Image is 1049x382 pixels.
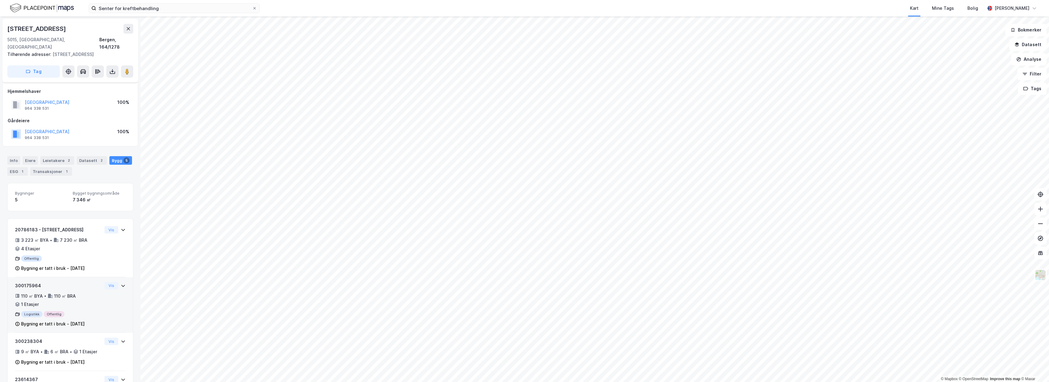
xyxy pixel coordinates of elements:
div: 9 ㎡ BYA [21,348,39,355]
a: OpenStreetMap [959,377,988,381]
div: ESG [7,167,28,176]
div: 2 [66,157,72,163]
div: Datasett [77,156,107,165]
img: logo.f888ab2527a4732fd821a326f86c7f29.svg [10,3,74,13]
div: 100% [117,99,129,106]
div: Eiere [23,156,38,165]
div: Bygning er tatt i bruk - [DATE] [21,358,85,366]
button: Vis [105,338,118,345]
div: 300238304 [15,338,102,345]
div: 110 ㎡ BYA [21,292,43,300]
button: Filter [1017,68,1047,80]
div: 6 ㎡ BRA [50,348,68,355]
div: 1 Etasjer [79,348,97,355]
div: 20786183 - [STREET_ADDRESS] [15,226,102,233]
div: 7 230 ㎡ BRA [60,237,87,244]
span: Bygget bygningsområde [73,191,126,196]
div: 1 [64,168,70,174]
span: Bygninger [15,191,68,196]
div: 110 ㎡ BRA [54,292,76,300]
div: [PERSON_NAME] [995,5,1029,12]
div: • [70,349,72,354]
div: Gårdeiere [8,117,133,124]
div: 5 [123,157,130,163]
button: Vis [105,226,118,233]
div: Leietakere [40,156,74,165]
div: 5 [15,196,68,204]
div: 300175964 [15,282,102,289]
div: 2 [98,157,105,163]
div: Hjemmelshaver [8,88,133,95]
div: Bolig [967,5,978,12]
button: Tag [7,65,60,78]
button: Bokmerker [1005,24,1047,36]
div: Bygning er tatt i bruk - [DATE] [21,320,85,328]
button: Tags [1018,83,1047,95]
a: Improve this map [990,377,1020,381]
div: Info [7,156,20,165]
a: Mapbox [941,377,958,381]
span: Tilhørende adresser: [7,52,53,57]
div: Bygg [109,156,132,165]
div: Mine Tags [932,5,954,12]
div: Bygning er tatt i bruk - [DATE] [21,265,85,272]
button: Vis [105,282,118,289]
div: Transaksjoner [30,167,72,176]
div: • [40,349,43,354]
div: 4 Etasjer [21,245,40,252]
div: 5015, [GEOGRAPHIC_DATA], [GEOGRAPHIC_DATA] [7,36,99,51]
button: Datasett [1009,39,1047,51]
div: [STREET_ADDRESS] [7,51,128,58]
div: 964 338 531 [25,106,49,111]
div: Kart [910,5,919,12]
div: 7 346 ㎡ [73,196,126,204]
input: Søk på adresse, matrikkel, gårdeiere, leietakere eller personer [96,4,252,13]
div: 1 [19,168,25,174]
button: Analyse [1011,53,1047,65]
iframe: Chat Widget [1018,353,1049,382]
div: [STREET_ADDRESS] [7,24,67,34]
div: Bergen, 164/1278 [99,36,133,51]
div: • [50,238,52,243]
div: Kontrollprogram for chat [1018,353,1049,382]
div: 964 338 531 [25,135,49,140]
div: 100% [117,128,129,135]
div: 3 223 ㎡ BYA [21,237,49,244]
div: • [44,293,46,298]
div: 1 Etasjer [21,301,39,308]
img: Z [1035,269,1046,281]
